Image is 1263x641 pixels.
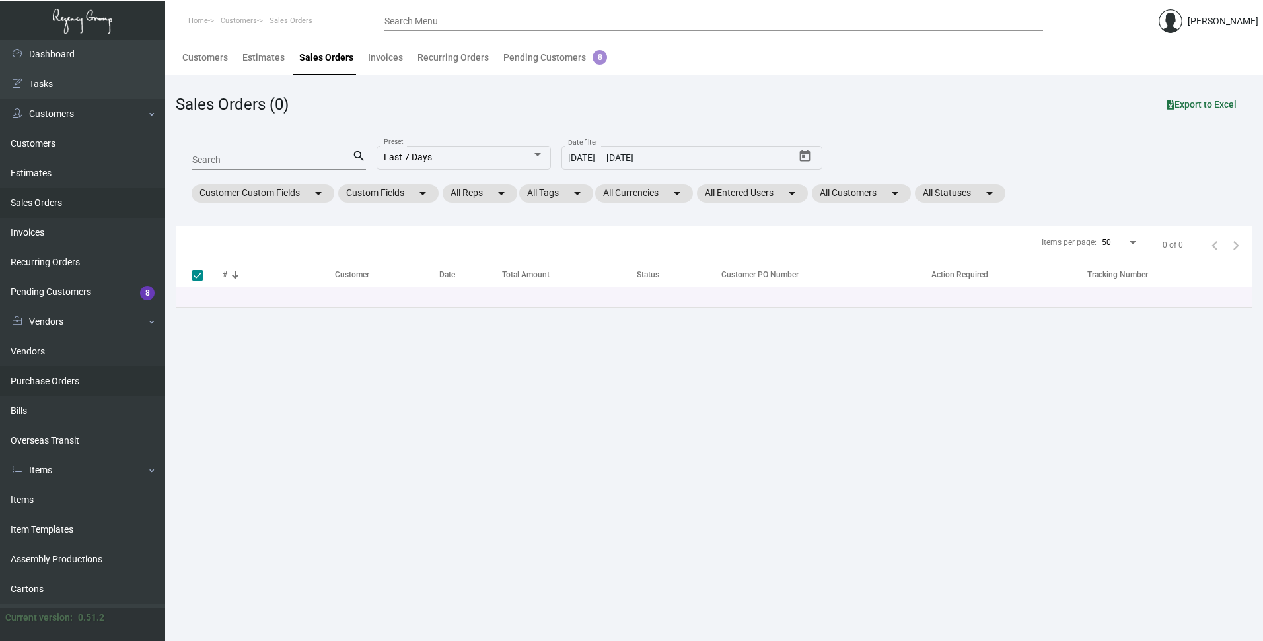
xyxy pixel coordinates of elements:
div: Customer PO Number [721,269,799,281]
div: Total Amount [502,269,637,281]
div: # [223,269,227,281]
mat-icon: search [352,149,366,164]
input: End date [606,153,717,164]
span: Last 7 Days [384,152,432,162]
button: Previous page [1204,234,1225,255]
div: Items per page: [1042,236,1097,248]
div: Tracking Number [1087,269,1148,281]
img: admin@bootstrapmaster.com [1159,9,1182,33]
div: Customers [182,51,228,65]
span: Home [188,17,208,25]
span: – [598,153,604,164]
mat-icon: arrow_drop_down [415,186,431,201]
div: Pending Customers [503,51,607,65]
div: Sales Orders [299,51,353,65]
mat-icon: arrow_drop_down [569,186,585,201]
div: Estimates [242,51,285,65]
div: [PERSON_NAME] [1188,15,1258,28]
div: Current version: [5,611,73,624]
span: Customers [221,17,257,25]
span: Sales Orders [270,17,312,25]
mat-icon: arrow_drop_down [493,186,509,201]
mat-icon: arrow_drop_down [310,186,326,201]
div: Tracking Number [1087,269,1252,281]
div: Sales Orders (0) [176,92,289,116]
div: Date [439,269,502,281]
div: Status [637,269,715,281]
div: Customer PO Number [721,269,931,281]
button: Export to Excel [1157,92,1247,116]
mat-select: Items per page: [1102,238,1139,248]
div: Invoices [368,51,403,65]
div: 0.51.2 [78,611,104,624]
mat-chip: All Entered Users [697,184,808,203]
mat-chip: All Reps [443,184,517,203]
mat-chip: All Customers [812,184,911,203]
button: Open calendar [794,146,815,167]
mat-chip: All Currencies [595,184,693,203]
mat-icon: arrow_drop_down [784,186,800,201]
div: Customer [335,269,369,281]
mat-chip: Custom Fields [338,184,439,203]
mat-icon: arrow_drop_down [669,186,685,201]
span: 50 [1102,238,1111,247]
mat-icon: arrow_drop_down [887,186,903,201]
mat-chip: All Tags [519,184,593,203]
button: Next page [1225,234,1246,255]
div: Recurring Orders [417,51,489,65]
div: Customer [335,269,440,281]
input: Start date [568,153,595,164]
div: Action Required [931,269,1087,281]
mat-chip: Customer Custom Fields [192,184,334,203]
span: Export to Excel [1167,99,1237,110]
div: Status [637,269,659,281]
div: Total Amount [502,269,550,281]
mat-chip: All Statuses [915,184,1005,203]
div: 0 of 0 [1163,239,1183,251]
mat-icon: arrow_drop_down [982,186,997,201]
div: # [223,269,335,281]
div: Action Required [931,269,988,281]
div: Date [439,269,455,281]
